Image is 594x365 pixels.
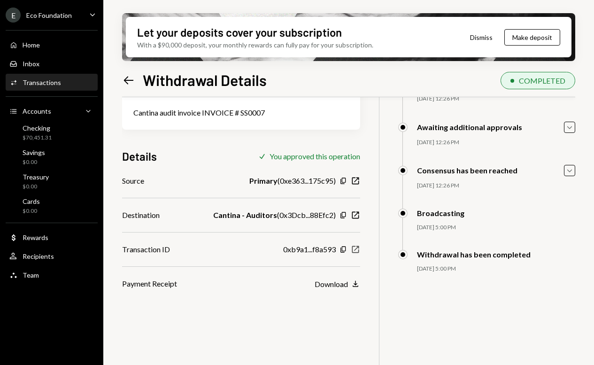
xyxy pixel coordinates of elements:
a: Accounts [6,102,98,119]
a: Inbox [6,55,98,72]
div: [DATE] 12:26 PM [417,139,576,147]
a: Savings$0.00 [6,146,98,168]
div: Download [315,280,348,288]
div: Accounts [23,107,51,115]
div: $0.00 [23,207,40,215]
div: Treasury [23,173,49,181]
div: Cards [23,197,40,205]
div: Rewards [23,233,48,241]
a: Treasury$0.00 [6,170,98,193]
div: Transaction ID [122,244,170,255]
a: Rewards [6,229,98,246]
div: Checking [23,124,52,132]
div: $70,451.31 [23,134,52,142]
div: [DATE] 12:26 PM [417,182,576,190]
div: Let your deposits cover your subscription [137,24,342,40]
button: Make deposit [504,29,560,46]
b: Cantina - Auditors [213,210,277,221]
div: $0.00 [23,158,45,166]
a: Team [6,266,98,283]
div: Awaiting additional approvals [417,123,522,132]
div: Destination [122,210,160,221]
h1: Withdrawal Details [143,70,267,89]
div: Cantina audit invoice INVOICE # SS0007 [133,107,349,118]
div: [DATE] 12:26 PM [417,95,576,103]
a: Cards$0.00 [6,194,98,217]
div: Recipients [23,252,54,260]
div: Eco Foundation [26,11,72,19]
h3: Details [122,148,157,164]
div: $0.00 [23,183,49,191]
a: Home [6,36,98,53]
a: Recipients [6,248,98,264]
div: COMPLETED [519,76,565,85]
div: Home [23,41,40,49]
div: Transactions [23,78,61,86]
div: Inbox [23,60,39,68]
div: Broadcasting [417,209,464,217]
div: ( 0xe363...175c95 ) [249,175,336,186]
div: You approved this operation [270,152,360,161]
div: Withdrawal has been completed [417,250,531,259]
a: Checking$70,451.31 [6,121,98,144]
div: [DATE] 5:00 PM [417,265,576,273]
div: Savings [23,148,45,156]
div: Team [23,271,39,279]
div: 0xb9a1...f8a593 [283,244,336,255]
div: With a $90,000 deposit, your monthly rewards can fully pay for your subscription. [137,40,373,50]
a: Transactions [6,74,98,91]
div: ( 0x3Dcb...88Efc2 ) [213,210,336,221]
b: Primary [249,175,278,186]
div: Source [122,175,144,186]
div: Consensus has been reached [417,166,517,175]
div: E [6,8,21,23]
div: Payment Receipt [122,278,177,289]
button: Dismiss [458,26,504,48]
button: Download [315,279,360,289]
div: [DATE] 5:00 PM [417,224,576,232]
